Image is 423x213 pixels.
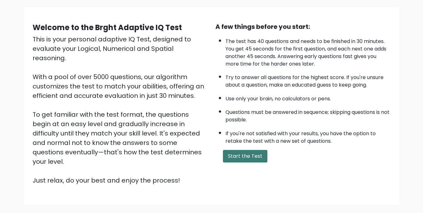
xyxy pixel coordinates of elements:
div: This is your personal adaptive IQ Test, designed to evaluate your Logical, Numerical and Spatial ... [33,35,208,185]
button: Start the Test [223,150,267,162]
li: Questions must be answered in sequence; skipping questions is not possible. [225,105,391,124]
b: Welcome to the Brght Adaptive IQ Test [33,22,182,33]
li: The test has 40 questions and needs to be finished in 30 minutes. You get 45 seconds for the firs... [225,35,391,68]
li: If you're not satisfied with your results, you have the option to retake the test with a new set ... [225,127,391,145]
div: A few things before you start: [215,22,391,31]
li: Try to answer all questions for the highest score. If you're unsure about a question, make an edu... [225,71,391,89]
li: Use only your brain, no calculators or pens. [225,92,391,103]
